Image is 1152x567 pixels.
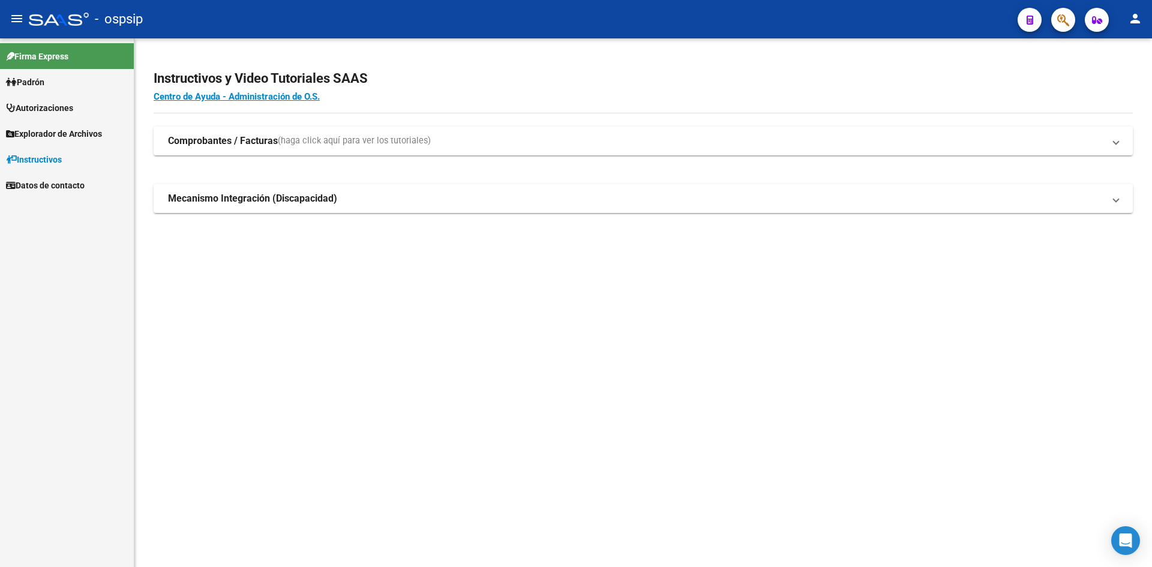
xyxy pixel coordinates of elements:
[154,91,320,102] a: Centro de Ayuda - Administración de O.S.
[168,134,278,148] strong: Comprobantes / Facturas
[1128,11,1142,26] mat-icon: person
[154,127,1133,155] mat-expansion-panel-header: Comprobantes / Facturas(haga click aquí para ver los tutoriales)
[10,11,24,26] mat-icon: menu
[6,76,44,89] span: Padrón
[6,127,102,140] span: Explorador de Archivos
[1111,526,1140,555] div: Open Intercom Messenger
[6,153,62,166] span: Instructivos
[95,6,143,32] span: - ospsip
[154,67,1133,90] h2: Instructivos y Video Tutoriales SAAS
[6,179,85,192] span: Datos de contacto
[6,50,68,63] span: Firma Express
[6,101,73,115] span: Autorizaciones
[278,134,431,148] span: (haga click aquí para ver los tutoriales)
[168,192,337,205] strong: Mecanismo Integración (Discapacidad)
[154,184,1133,213] mat-expansion-panel-header: Mecanismo Integración (Discapacidad)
